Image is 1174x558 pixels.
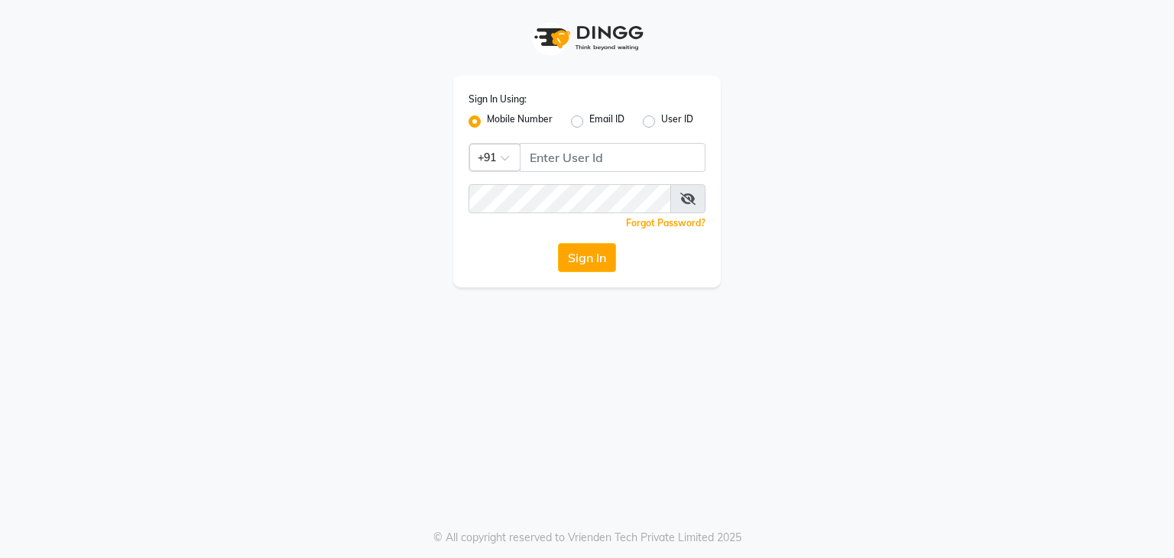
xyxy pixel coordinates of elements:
[558,243,616,272] button: Sign In
[589,112,624,131] label: Email ID
[626,217,705,229] a: Forgot Password?
[469,92,527,106] label: Sign In Using:
[520,143,705,172] input: Username
[526,15,648,60] img: logo1.svg
[661,112,693,131] label: User ID
[469,184,671,213] input: Username
[487,112,553,131] label: Mobile Number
